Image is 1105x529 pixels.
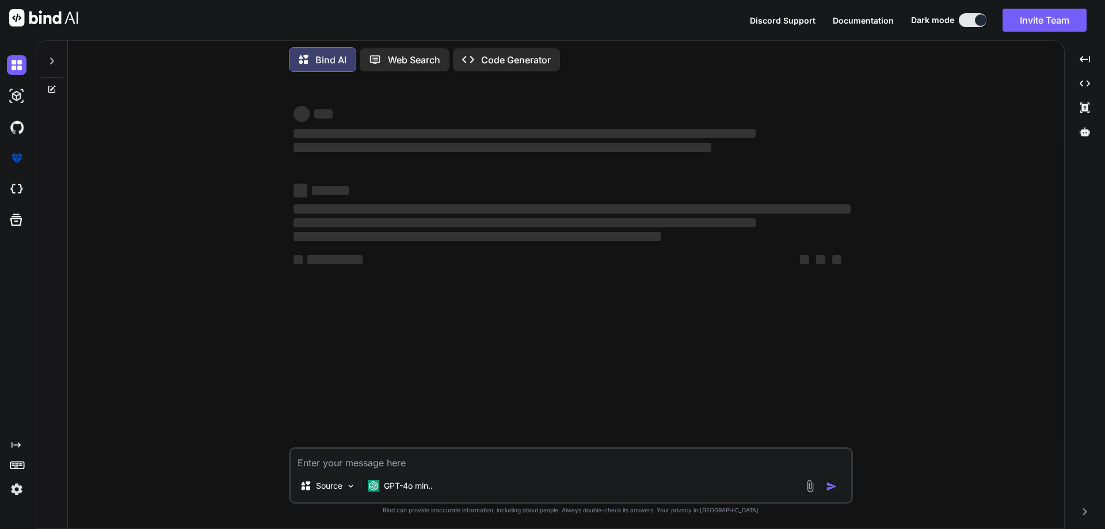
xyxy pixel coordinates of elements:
span: Discord Support [750,16,816,25]
button: Documentation [833,14,894,26]
span: ‌ [294,106,310,122]
img: cloudideIcon [7,180,26,199]
img: GPT-4o mini [368,480,379,492]
button: Invite Team [1003,9,1087,32]
span: ‌ [307,255,363,264]
img: icon [826,481,837,492]
span: ‌ [294,184,307,197]
img: attachment [803,479,817,493]
img: Bind AI [9,9,78,26]
img: premium [7,149,26,168]
span: ‌ [816,255,825,264]
p: Web Search [388,53,440,67]
img: Pick Models [346,481,356,491]
span: ‌ [294,143,711,152]
button: Discord Support [750,14,816,26]
span: ‌ [800,255,809,264]
span: ‌ [832,255,841,264]
img: darkChat [7,55,26,75]
span: ‌ [294,232,661,241]
span: ‌ [314,109,333,119]
span: ‌ [294,129,756,138]
img: githubDark [7,117,26,137]
p: GPT-4o min.. [384,480,433,492]
span: ‌ [294,204,851,214]
span: Documentation [833,16,894,25]
span: ‌ [294,255,303,264]
p: Bind can provide inaccurate information, including about people. Always double-check its answers.... [289,506,853,515]
p: Code Generator [481,53,551,67]
span: ‌ [312,186,349,195]
p: Bind AI [315,53,346,67]
p: Source [316,480,342,492]
img: settings [7,479,26,499]
img: darkAi-studio [7,86,26,106]
span: ‌ [294,218,756,227]
span: Dark mode [911,14,954,26]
